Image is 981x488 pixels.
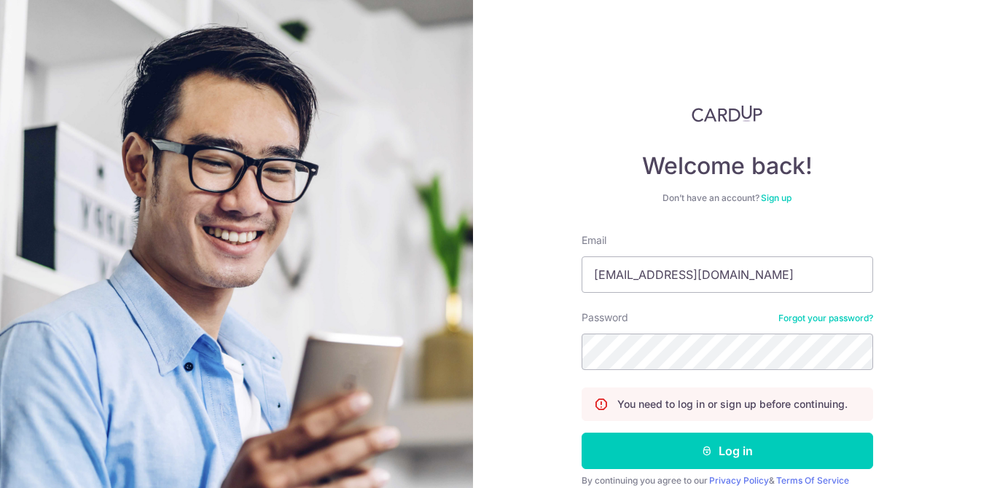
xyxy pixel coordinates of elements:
label: Password [582,310,628,325]
p: You need to log in or sign up before continuing. [617,397,848,412]
a: Sign up [761,192,792,203]
button: Log in [582,433,873,469]
label: Email [582,233,606,248]
input: Enter your Email [582,256,873,293]
h4: Welcome back! [582,151,873,181]
div: Don’t have an account? [582,192,873,204]
a: Terms Of Service [776,475,849,486]
div: By continuing you agree to our & [582,475,873,487]
a: Forgot your password? [778,312,873,324]
a: Privacy Policy [709,475,769,486]
img: CardUp Logo [692,105,763,122]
